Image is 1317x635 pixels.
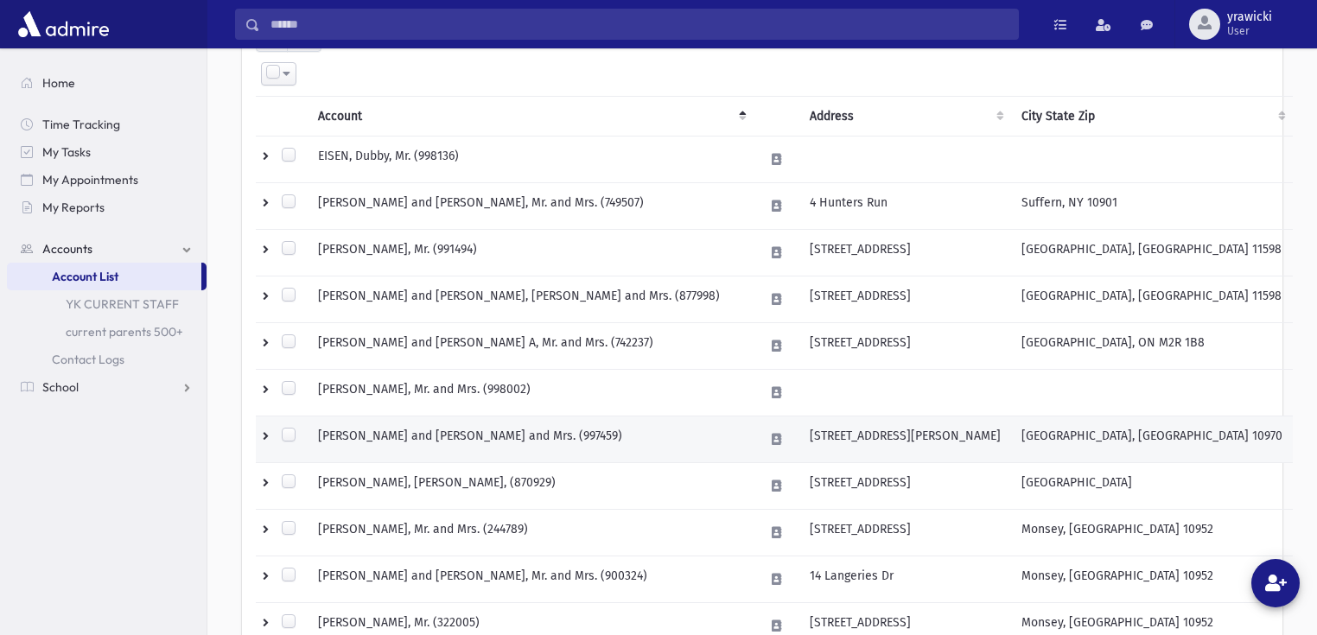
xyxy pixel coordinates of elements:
td: [STREET_ADDRESS] [799,229,1011,276]
td: [STREET_ADDRESS] [799,322,1011,369]
span: yrawicki [1227,10,1272,24]
input: Search [260,9,1018,40]
span: My Appointments [42,172,138,187]
a: Account List [7,263,201,290]
td: [STREET_ADDRESS][PERSON_NAME] [799,416,1011,462]
a: current parents 500+ [7,318,207,346]
span: Contact Logs [52,352,124,367]
a: Home [7,69,207,97]
td: [GEOGRAPHIC_DATA], ON M2R 1B8 [1011,322,1293,369]
td: [GEOGRAPHIC_DATA], [GEOGRAPHIC_DATA] 10970 [1011,416,1293,462]
span: Accounts [42,241,92,257]
th: Address : activate to sort column ascending [799,96,1011,136]
td: Suffern, NY 10901 [1011,182,1293,229]
td: 4 Hunters Run [799,182,1011,229]
span: Time Tracking [42,117,120,132]
td: [STREET_ADDRESS] [799,509,1011,556]
td: Monsey, [GEOGRAPHIC_DATA] 10952 [1011,509,1293,556]
td: [PERSON_NAME] and [PERSON_NAME] A, Mr. and Mrs. (742237) [308,322,754,369]
a: Contact Logs [7,346,207,373]
img: AdmirePro [14,7,113,41]
span: Home [42,75,75,91]
td: [PERSON_NAME], [PERSON_NAME], (870929) [308,462,754,509]
td: [PERSON_NAME] and [PERSON_NAME], Mr. and Mrs. (900324) [308,556,754,602]
th: Account: activate to sort column descending [308,96,754,136]
td: [PERSON_NAME], Mr. and Mrs. (244789) [308,509,754,556]
a: My Tasks [7,138,207,166]
a: My Appointments [7,166,207,194]
a: YK CURRENT STAFF [7,290,207,318]
span: My Tasks [42,144,91,160]
span: Account List [52,269,118,284]
a: Time Tracking [7,111,207,138]
span: User [1227,24,1272,38]
a: School [7,373,207,401]
td: Monsey, [GEOGRAPHIC_DATA] 10952 [1011,556,1293,602]
th: City State Zip : activate to sort column ascending [1011,96,1293,136]
td: [PERSON_NAME], Mr. and Mrs. (998002) [308,369,754,416]
span: My Reports [42,200,105,215]
td: [GEOGRAPHIC_DATA], [GEOGRAPHIC_DATA] 11598 [1011,276,1293,322]
td: [STREET_ADDRESS] [799,276,1011,322]
td: [GEOGRAPHIC_DATA] [1011,462,1293,509]
a: Accounts [7,235,207,263]
td: [PERSON_NAME] and [PERSON_NAME], [PERSON_NAME] and Mrs. (877998) [308,276,754,322]
td: [GEOGRAPHIC_DATA], [GEOGRAPHIC_DATA] 11598 [1011,229,1293,276]
td: 14 Langeries Dr [799,556,1011,602]
td: [PERSON_NAME] and [PERSON_NAME], Mr. and Mrs. (749507) [308,182,754,229]
a: My Reports [7,194,207,221]
td: EISEN, Dubby, Mr. (998136) [308,136,754,182]
td: [PERSON_NAME] and [PERSON_NAME] and Mrs. (997459) [308,416,754,462]
td: [PERSON_NAME], Mr. (991494) [308,229,754,276]
span: School [42,379,79,395]
td: [STREET_ADDRESS] [799,462,1011,509]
